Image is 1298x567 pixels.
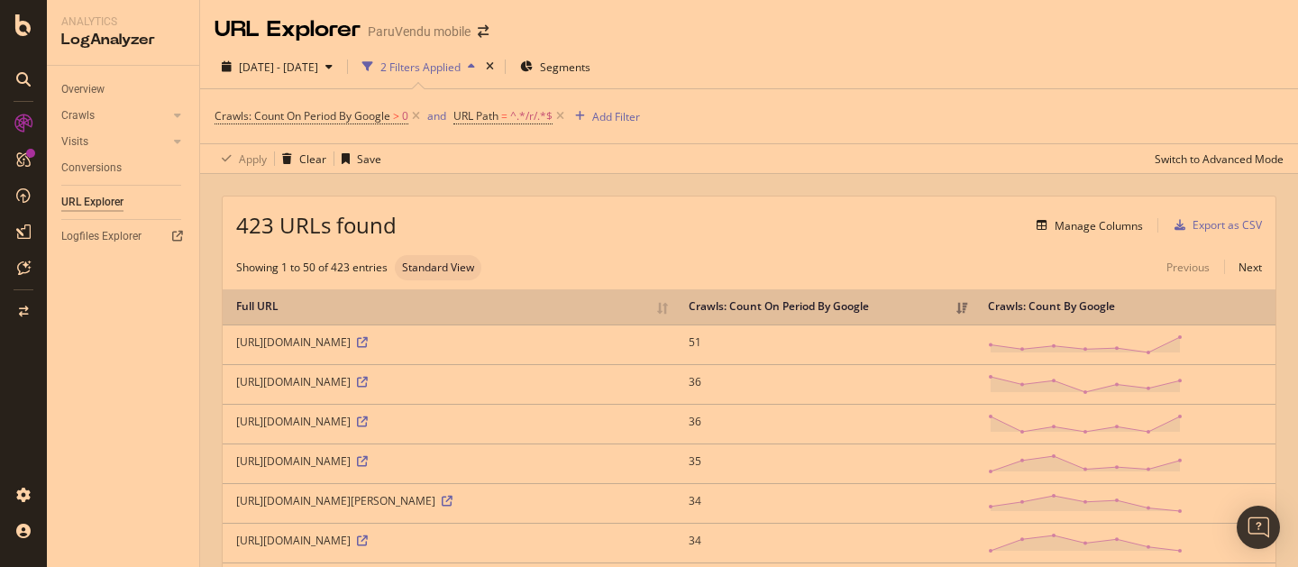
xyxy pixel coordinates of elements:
a: Next [1224,254,1262,280]
div: 2 Filters Applied [380,59,461,75]
div: Analytics [61,14,185,30]
div: Export as CSV [1193,217,1262,233]
span: URL Path [453,108,498,123]
td: 34 [675,523,974,562]
span: [DATE] - [DATE] [239,59,318,75]
div: arrow-right-arrow-left [478,25,489,38]
th: Crawls: Count By Google [974,289,1275,325]
button: Manage Columns [1029,215,1143,236]
span: > [393,108,399,123]
button: Switch to Advanced Mode [1147,144,1284,173]
th: Crawls: Count On Period By Google: activate to sort column ascending [675,289,974,325]
span: = [501,108,507,123]
div: [URL][DOMAIN_NAME] [236,453,662,469]
a: Overview [61,80,187,99]
button: [DATE] - [DATE] [215,52,340,81]
button: and [427,107,446,124]
span: 0 [402,104,408,129]
div: Save [357,151,381,167]
div: [URL][DOMAIN_NAME] [236,334,662,350]
button: Add Filter [568,105,640,127]
div: Add Filter [592,109,640,124]
td: 51 [675,325,974,364]
button: Apply [215,144,267,173]
div: LogAnalyzer [61,30,185,50]
div: URL Explorer [61,193,123,212]
span: Crawls: Count On Period By Google [215,108,390,123]
div: Apply [239,151,267,167]
a: Logfiles Explorer [61,227,187,246]
div: Showing 1 to 50 of 423 entries [236,260,388,275]
button: 2 Filters Applied [355,52,482,81]
div: Visits [61,133,88,151]
a: Conversions [61,159,187,178]
button: Clear [275,144,326,173]
div: ParuVendu mobile [368,23,471,41]
th: Full URL: activate to sort column ascending [223,289,675,325]
span: 423 URLs found [236,210,397,241]
td: 35 [675,444,974,483]
td: 36 [675,404,974,444]
div: and [427,108,446,123]
button: Segments [513,52,598,81]
div: [URL][DOMAIN_NAME] [236,374,662,389]
div: Clear [299,151,326,167]
div: times [482,58,498,76]
div: URL Explorer [215,14,361,45]
a: Crawls [61,106,169,125]
div: Conversions [61,159,122,178]
div: [URL][DOMAIN_NAME][PERSON_NAME] [236,493,662,508]
div: Manage Columns [1055,218,1143,233]
div: [URL][DOMAIN_NAME] [236,414,662,429]
div: neutral label [395,255,481,280]
div: [URL][DOMAIN_NAME] [236,533,662,548]
button: Export as CSV [1167,211,1262,240]
span: Standard View [402,262,474,273]
div: Switch to Advanced Mode [1155,151,1284,167]
div: Logfiles Explorer [61,227,142,246]
td: 36 [675,364,974,404]
div: Overview [61,80,105,99]
td: 34 [675,483,974,523]
span: Segments [540,59,590,75]
div: Crawls [61,106,95,125]
div: Open Intercom Messenger [1237,506,1280,549]
a: Visits [61,133,169,151]
button: Save [334,144,381,173]
a: URL Explorer [61,193,187,212]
